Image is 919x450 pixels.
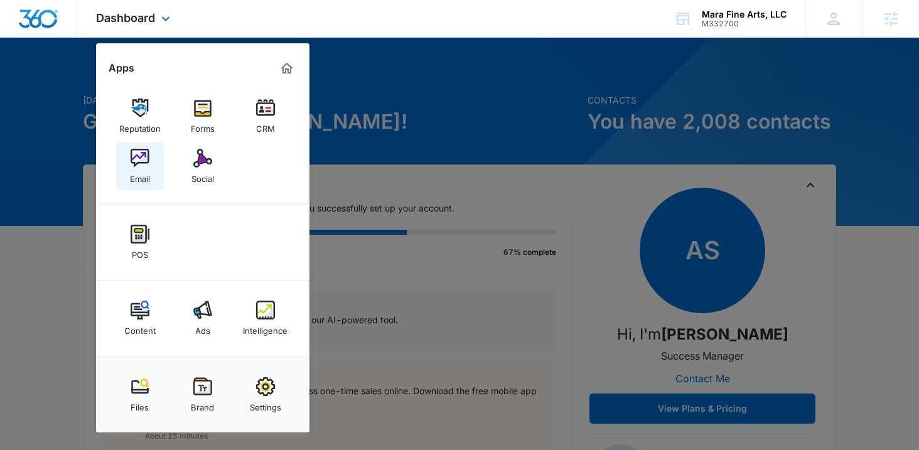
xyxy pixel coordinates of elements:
div: Content [124,319,156,336]
div: Forms [191,117,215,134]
a: Intelligence [242,294,289,342]
a: Ads [179,294,227,342]
img: tab_keywords_by_traffic_grey.svg [125,73,135,83]
img: tab_domain_overview_orange.svg [34,73,44,83]
a: Social [179,142,227,190]
div: Social [191,168,214,184]
div: Email [130,168,150,184]
div: Keywords by Traffic [139,74,212,82]
h2: Apps [109,62,134,74]
a: CRM [242,92,289,140]
div: POS [132,244,148,260]
div: Brand [191,396,214,412]
img: website_grey.svg [20,33,30,43]
div: Settings [250,396,281,412]
div: Intelligence [243,319,288,336]
span: Dashboard [96,11,155,24]
div: Ads [195,319,210,336]
div: account name [702,9,787,19]
a: Forms [179,92,227,140]
a: Brand [179,371,227,419]
div: Reputation [119,117,161,134]
div: CRM [256,117,275,134]
div: Domain: [DOMAIN_NAME] [33,33,138,43]
div: account id [702,19,787,28]
a: Email [116,142,164,190]
a: Files [116,371,164,419]
a: Marketing 360® Dashboard [277,58,297,78]
a: POS [116,218,164,266]
div: v 4.0.25 [35,20,62,30]
div: Domain Overview [48,74,112,82]
div: Files [131,396,149,412]
a: Reputation [116,92,164,140]
a: Settings [242,371,289,419]
img: logo_orange.svg [20,20,30,30]
a: Content [116,294,164,342]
